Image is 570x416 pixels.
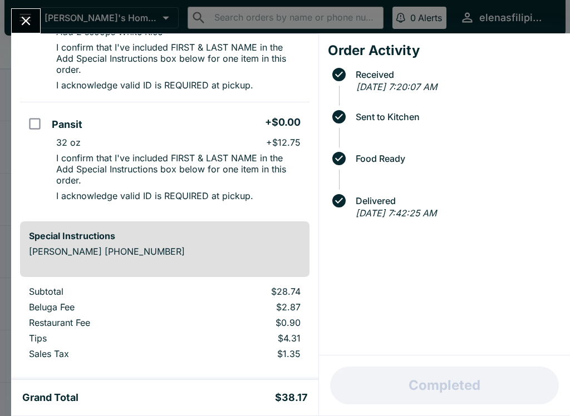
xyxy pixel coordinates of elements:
[275,391,307,404] h5: $38.17
[56,42,300,75] p: I confirm that I've included FIRST & LAST NAME in the Add Special Instructions box below for one ...
[193,348,300,359] p: $1.35
[52,118,82,131] h5: Pansit
[29,301,175,313] p: Beluga Fee
[29,348,175,359] p: Sales Tax
[193,333,300,344] p: $4.31
[328,42,561,59] h4: Order Activity
[266,137,301,148] p: + $12.75
[350,153,561,164] span: Food Ready
[350,70,561,80] span: Received
[29,333,175,344] p: Tips
[56,80,253,91] p: I acknowledge valid ID is REQUIRED at pickup.
[350,196,561,206] span: Delivered
[193,317,300,328] p: $0.90
[56,137,81,148] p: 32 oz
[20,286,309,364] table: orders table
[193,286,300,297] p: $28.74
[193,301,300,313] p: $2.87
[29,230,301,241] h6: Special Instructions
[265,116,301,129] h5: + $0.00
[22,391,78,404] h5: Grand Total
[29,286,175,297] p: Subtotal
[350,112,561,122] span: Sent to Kitchen
[29,317,175,328] p: Restaurant Fee
[12,9,40,33] button: Close
[56,152,300,186] p: I confirm that I've included FIRST & LAST NAME in the Add Special Instructions box below for one ...
[356,207,436,219] em: [DATE] 7:42:25 AM
[356,81,437,92] em: [DATE] 7:20:07 AM
[56,190,253,201] p: I acknowledge valid ID is REQUIRED at pickup.
[29,246,301,257] p: [PERSON_NAME] [PHONE_NUMBER]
